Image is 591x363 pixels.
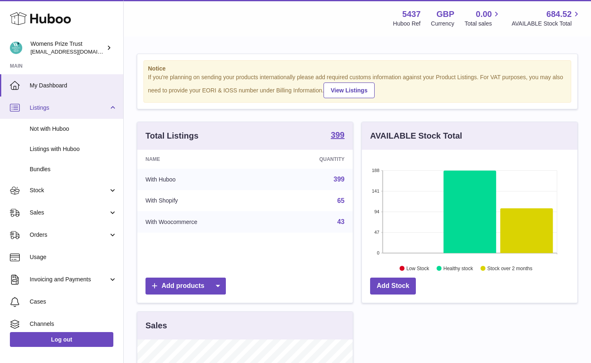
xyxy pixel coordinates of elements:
[30,298,117,306] span: Cases
[443,265,474,271] text: Healthy stock
[464,20,501,28] span: Total sales
[137,169,271,190] td: With Huboo
[30,165,117,173] span: Bundles
[464,9,501,28] a: 0.00 Total sales
[30,125,117,133] span: Not with Huboo
[30,209,108,217] span: Sales
[30,48,121,55] span: [EMAIL_ADDRESS][DOMAIN_NAME]
[30,231,108,239] span: Orders
[546,9,572,20] span: 684.52
[511,9,581,28] a: 684.52 AVAILABLE Stock Total
[333,176,345,183] a: 399
[324,82,374,98] a: View Listings
[370,278,416,295] a: Add Stock
[30,145,117,153] span: Listings with Huboo
[10,332,113,347] a: Log out
[148,65,567,73] strong: Notice
[370,130,462,141] h3: AVAILABLE Stock Total
[487,265,532,271] text: Stock over 2 months
[137,190,271,212] td: With Shopify
[30,320,117,328] span: Channels
[30,104,108,112] span: Listings
[402,9,421,20] strong: 5437
[137,150,271,169] th: Name
[393,20,421,28] div: Huboo Ref
[337,218,345,225] a: 43
[337,197,345,204] a: 65
[10,42,22,54] img: info@womensprizeforfiction.co.uk
[30,40,105,56] div: Womens Prize Trust
[374,230,379,235] text: 47
[145,130,199,141] h3: Total Listings
[271,150,353,169] th: Quantity
[476,9,492,20] span: 0.00
[431,20,455,28] div: Currency
[374,209,379,214] text: 94
[30,82,117,90] span: My Dashboard
[30,186,108,194] span: Stock
[436,9,454,20] strong: GBP
[331,131,345,141] a: 399
[331,131,345,139] strong: 399
[511,20,581,28] span: AVAILABLE Stock Total
[372,168,379,173] text: 188
[30,276,108,283] span: Invoicing and Payments
[148,73,567,98] div: If you're planning on sending your products internationally please add required customs informati...
[406,265,429,271] text: Low Stock
[145,278,226,295] a: Add products
[377,250,379,255] text: 0
[145,320,167,331] h3: Sales
[372,189,379,193] text: 141
[30,253,117,261] span: Usage
[137,211,271,233] td: With Woocommerce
